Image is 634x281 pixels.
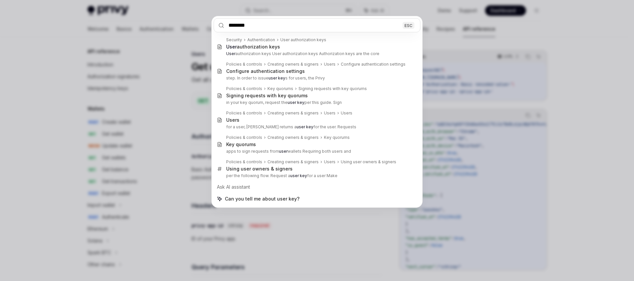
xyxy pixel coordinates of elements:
div: Key quorums [226,141,256,147]
b: user key [290,173,307,178]
div: Ask AI assistant [214,181,420,193]
b: user key [288,100,304,105]
div: Authentication [247,37,275,43]
div: Configure authentication settings [226,68,305,74]
p: in your key quorum, request the per this guide. Sign [226,100,406,105]
b: user key [268,76,285,80]
b: User [226,44,237,49]
p: authorization keys User authorization keys Authorization keys are the core [226,51,406,56]
div: Users [324,110,335,116]
p: step. In order to issue s for users, the Privy [226,76,406,81]
b: User [226,51,235,56]
div: Using user owners & signers [226,166,293,172]
div: Creating owners & signers [267,110,319,116]
div: Users [324,159,335,165]
p: for a user, [PERSON_NAME] returns a for the user. Requests [226,124,406,130]
div: Using user owners & signers [341,159,396,165]
b: user [279,149,288,154]
div: Key quorums [267,86,293,91]
div: authorization keys [226,44,280,50]
p: per the following flow. Request a for a user Make [226,173,406,178]
div: Creating owners & signers [267,135,319,140]
div: ESC [403,22,414,29]
div: Creating owners & signers [267,62,319,67]
div: Signing requests with key quorums [226,93,308,99]
div: User authorization keys [280,37,326,43]
div: Users [324,62,335,67]
p: apps to sign requests from wallets Requiring both users and [226,149,406,154]
div: Signing requests with key quorums [299,86,367,91]
span: Can you tell me about user key? [225,196,299,202]
div: Policies & controls [226,135,262,140]
div: Creating owners & signers [267,159,319,165]
div: Configure authentication settings [341,62,405,67]
div: Users [341,110,352,116]
div: Policies & controls [226,62,262,67]
div: Policies & controls [226,86,262,91]
div: Key quorums [324,135,350,140]
div: Policies & controls [226,110,262,116]
div: Users [226,117,239,123]
b: user key [297,124,313,129]
div: Security [226,37,242,43]
div: Policies & controls [226,159,262,165]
